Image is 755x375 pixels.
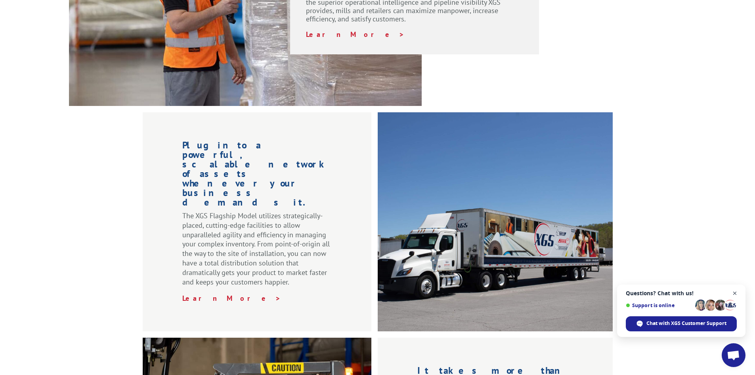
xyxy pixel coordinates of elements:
[182,211,332,294] p: The XGS Flagship Model utilizes strategically-placed, cutting-edge facilities to allow unparallel...
[626,302,692,308] span: Support is online
[626,316,737,331] div: Chat with XGS Customer Support
[306,30,405,39] a: Learn More >
[182,294,281,303] a: Learn More >
[626,290,737,296] span: Questions? Chat with us!
[722,343,745,367] div: Open chat
[646,320,726,327] span: Chat with XGS Customer Support
[730,288,740,298] span: Close chat
[182,140,332,211] h1: Plug into a powerful, scalable network of assets whenever your business demands it.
